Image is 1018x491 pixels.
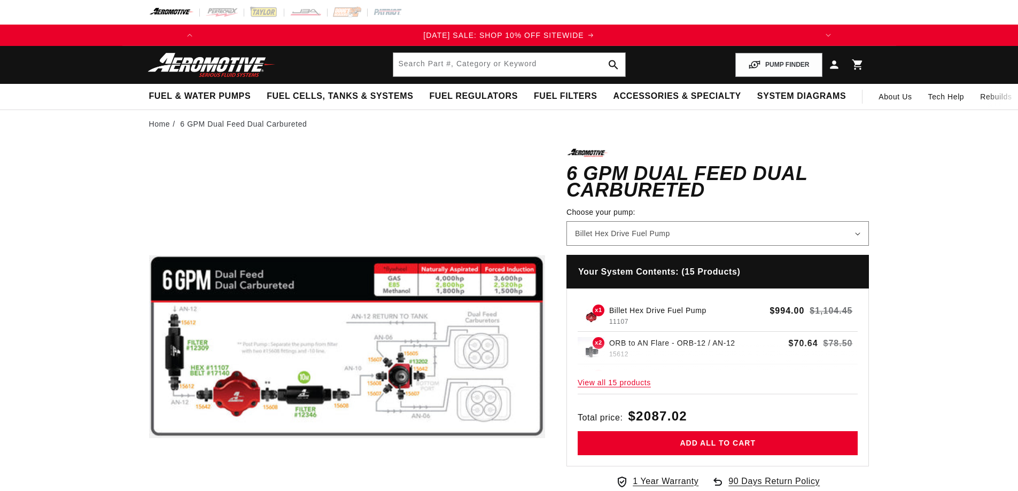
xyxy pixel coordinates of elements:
span: [DATE] SALE: SHOP 10% OFF SITEWIDE [423,31,584,40]
span: Fuel & Water Pumps [149,91,251,102]
span: $70.64 [789,337,818,350]
summary: Fuel & Water Pumps [141,84,259,109]
span: x2 [593,337,604,349]
span: About Us [879,92,912,101]
slideshow-component: Translation missing: en.sections.announcements.announcement_bar [122,25,896,46]
span: $2087.02 [628,407,687,426]
nav: breadcrumbs [149,118,869,130]
span: System Diagrams [757,91,846,102]
summary: Fuel Cells, Tanks & Systems [259,84,421,109]
span: Accessories & Specialty [613,91,741,102]
span: Fuel Filters [534,91,597,102]
button: search button [602,53,625,76]
button: Translation missing: en.sections.announcements.previous_announcement [179,25,200,46]
h4: Your System Contents: (15 Products) [566,255,869,289]
div: Announcement [200,29,817,41]
span: Total price: [578,411,623,425]
summary: System Diagrams [749,84,854,109]
a: 1 Year Warranty [616,474,698,488]
summary: Fuel Filters [526,84,605,109]
img: Aeromotive [145,52,278,77]
label: Choose your pump: [566,207,869,218]
span: Tech Help [928,91,965,103]
summary: Accessories & Specialty [605,84,749,109]
button: Add all to cart [578,431,858,455]
a: ORB to AN Flare x2 ORB to AN Flare - ORB-12 / AN-12 15612 $70.64 $78.50 [578,337,858,364]
a: Billet Hex Drive Fuel Pump x1 Billet Hex Drive Fuel Pump 11107 $994.00 $1,104.45 [578,305,858,332]
input: Search by Part Number, Category or Keyword [393,53,625,76]
li: 6 GPM Dual Feed Dual Carbureted [180,118,307,130]
a: Home [149,118,170,130]
div: 1 of 3 [200,29,817,41]
h1: 6 GPM Dual Feed Dual Carbureted [566,165,869,199]
img: Billet Hex Drive Fuel Pump [578,305,604,331]
img: ORB to AN Flare [578,337,604,364]
a: About Us [871,84,920,110]
button: Translation missing: en.sections.announcements.next_announcement [818,25,839,46]
button: PUMP FINDER [735,53,822,77]
span: x1 [593,305,604,316]
p: ORB to AN Flare - ORB-12 / AN-12 [609,337,784,349]
span: 1 Year Warranty [633,474,698,488]
span: Fuel Regulators [429,91,517,102]
summary: Fuel Regulators [421,84,525,109]
p: 11107 [609,317,765,327]
span: Rebuilds [980,91,1012,103]
summary: Tech Help [920,84,973,110]
span: View all 15 products [578,371,858,394]
a: [DATE] SALE: SHOP 10% OFF SITEWIDE [200,29,817,41]
s: $78.50 [823,337,853,350]
span: $994.00 [770,305,804,317]
p: Billet Hex Drive Fuel Pump [609,305,765,316]
s: $1,104.45 [810,305,852,317]
span: Fuel Cells, Tanks & Systems [267,91,413,102]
